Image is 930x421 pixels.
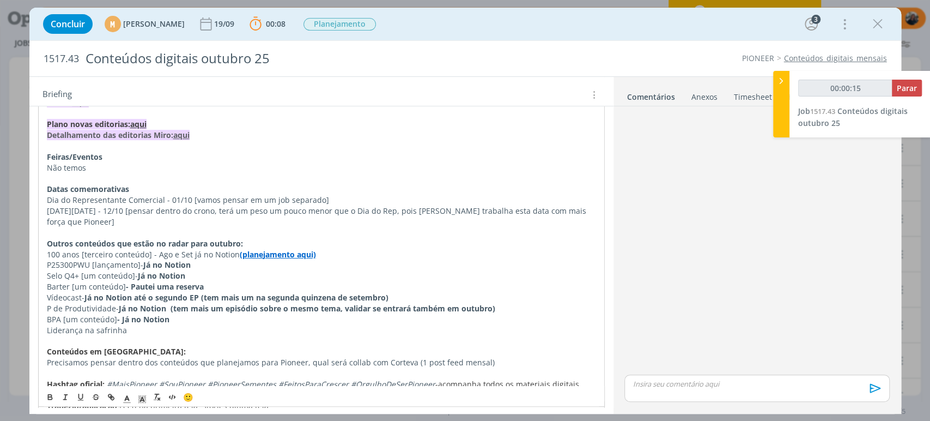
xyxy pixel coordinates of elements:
[47,238,243,249] strong: Outros conteúdos que estão no radar para outubro:
[105,16,121,32] div: M
[742,53,774,63] a: PIONEER
[733,87,773,103] a: Timesheet
[47,379,105,389] strong: Hashtag oficial:
[141,260,143,270] span: -
[240,249,316,260] a: (planejamento aqui)
[107,379,435,389] em: #MaisPioneer #SouPioneer #PioneerSementes #FeitosParaCrescer #OrgulhoDeSerPioneer
[143,260,191,270] strong: Já no Notion
[214,20,236,28] div: 19/09
[84,292,388,303] strong: Já no Notion até o segundo EP (tem mais um na segunda quinzena de setembro)
[105,16,185,32] button: M[PERSON_NAME]
[44,53,79,65] span: 1517.43
[42,88,72,102] span: Briefing
[47,130,173,140] strong: Detalhamento das editorias Miro:
[116,303,119,314] span: -
[138,270,185,281] strong: Já no Notion
[180,391,196,404] button: 🙂
[47,206,596,227] p: [DATE][DATE] - 12/10 [pensar dentro do crono, terá um peso um pouco menor que o Dia do Rep, pois ...
[135,391,150,404] span: Cor de Fundo
[627,87,676,103] a: Comentários
[247,15,288,33] button: 00:08
[43,14,93,34] button: Concluir
[303,17,376,31] button: Planejamento
[803,15,820,33] button: 3
[47,249,596,260] p: 100 anos [terceiro conteúdo] - Ago e Set já no Notion
[47,270,596,281] p: Selo Q4+ [um conteúdo]
[123,20,185,28] span: [PERSON_NAME]
[82,292,84,303] span: -
[303,18,376,31] span: Planejamento
[438,379,579,389] span: acompanha todos os materiais digitais
[47,184,129,194] strong: Datas comemorativas
[173,130,190,140] a: aqui
[119,303,495,314] strong: Já no Notion (tem mais um episódio sobre o mesmo tema, validar se entrará também em outubro)
[47,195,596,206] p: Dia do Representante Comercial - 01/10 [vamos pensar em um job separado]
[47,119,130,129] strong: Plano novas editorias:
[798,106,908,128] span: Conteúdos digitais outubro 25
[47,163,596,173] p: Não temos
[29,8,901,414] div: dialog
[117,314,169,324] strong: - Já no Notion
[130,119,147,129] a: aqui
[47,357,596,368] p: Precisamos pensar dentro dos conteúdos que planejamos para Pioneer, qual será collab com Corteva ...
[47,314,596,325] p: BPA [um conteúdo]
[47,281,596,292] p: Barter [um conteúdo]
[183,392,193,403] span: 🙂
[119,391,135,404] span: Cor do Texto
[47,152,102,162] strong: Feiras/Eventos
[47,325,596,336] p: Liderança na safrinha
[810,106,835,116] span: 1517.43
[691,92,718,103] div: Anexos
[135,270,138,281] span: -
[47,346,186,357] strong: Conteúdos em [GEOGRAPHIC_DATA]:
[784,53,887,63] a: Conteúdos_digitais_mensais
[47,292,596,303] p: Vídeocast
[897,83,917,93] span: Parar
[81,45,531,72] div: Conteúdos digitais outubro 25
[798,106,908,128] a: Job1517.43Conteúdos digitais outubro 25
[47,260,596,270] p: P25300PWU [lançamento]
[811,15,820,24] div: 3
[51,20,85,28] span: Concluir
[126,281,204,292] strong: - Pautei uma reserva
[47,303,596,314] p: P de Produtividade
[266,19,285,29] span: 00:08
[892,80,922,97] button: Parar
[435,379,438,389] span: -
